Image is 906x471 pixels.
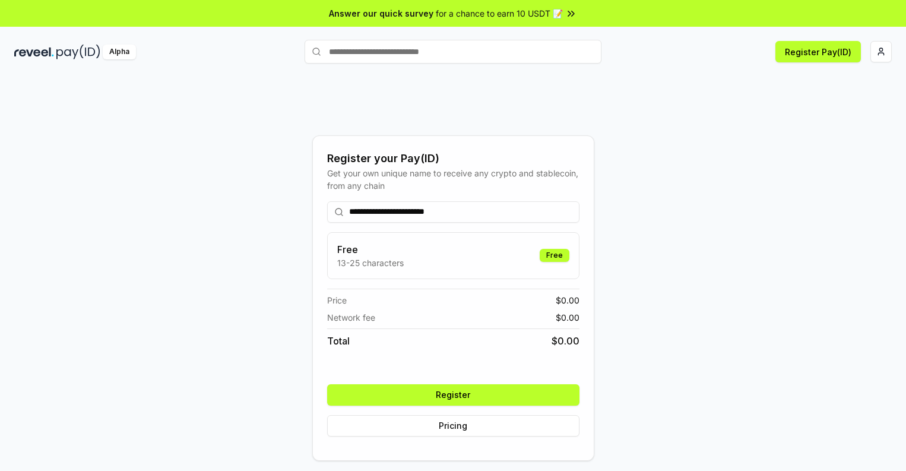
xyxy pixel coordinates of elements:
[103,45,136,59] div: Alpha
[775,41,861,62] button: Register Pay(ID)
[327,311,375,324] span: Network fee
[329,7,433,20] span: Answer our quick survey
[327,384,579,406] button: Register
[327,415,579,437] button: Pricing
[56,45,100,59] img: pay_id
[540,249,569,262] div: Free
[327,334,350,348] span: Total
[556,311,579,324] span: $ 0.00
[327,150,579,167] div: Register your Pay(ID)
[337,257,404,269] p: 13-25 characters
[436,7,563,20] span: for a chance to earn 10 USDT 📝
[552,334,579,348] span: $ 0.00
[337,242,404,257] h3: Free
[327,167,579,192] div: Get your own unique name to receive any crypto and stablecoin, from any chain
[14,45,54,59] img: reveel_dark
[556,294,579,306] span: $ 0.00
[327,294,347,306] span: Price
